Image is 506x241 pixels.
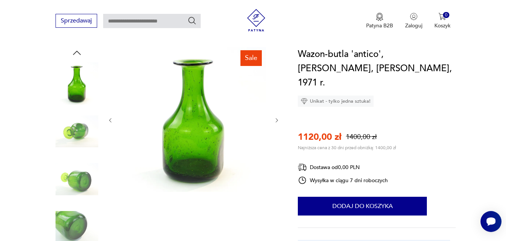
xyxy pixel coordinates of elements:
p: Patyna B2B [366,22,393,29]
img: Ikona medalu [376,13,383,21]
p: Najniższa cena z 30 dni przed obniżką: 1400,00 zł [298,145,396,151]
div: Sale [240,50,262,66]
img: Ikonka użytkownika [410,13,417,20]
div: Dostawa od 0,00 PLN [298,163,388,172]
button: Sprzedawaj [56,14,97,28]
a: Sprzedawaj [56,19,97,24]
div: Wysyłka w ciągu 7 dni roboczych [298,176,388,185]
button: 0Koszyk [434,13,450,29]
h1: Wazon-butla 'antico', [PERSON_NAME], [PERSON_NAME], 1971 r. [298,47,456,90]
img: Ikona diamentu [301,98,308,105]
div: 0 [443,12,449,18]
button: Szukaj [188,16,197,25]
img: Zdjęcie produktu Wazon-butla 'antico', Zbigniew Horbowy, Huta Sudety, 1971 r. [56,158,98,201]
img: Ikona koszyka [438,13,446,20]
a: Ikona medaluPatyna B2B [366,13,393,29]
button: Zaloguj [405,13,422,29]
img: Patyna - sklep z meblami i dekoracjami vintage [245,9,267,31]
p: Koszyk [434,22,450,29]
button: Patyna B2B [366,13,393,29]
img: Zdjęcie produktu Wazon-butla 'antico', Zbigniew Horbowy, Huta Sudety, 1971 r. [121,47,266,192]
p: 1120,00 zł [298,131,341,143]
img: Zdjęcie produktu Wazon-butla 'antico', Zbigniew Horbowy, Huta Sudety, 1971 r. [56,62,98,105]
iframe: Smartsupp widget button [480,211,501,232]
p: 1400,00 zł [346,132,377,142]
p: Zaloguj [405,22,422,29]
img: Zdjęcie produktu Wazon-butla 'antico', Zbigniew Horbowy, Huta Sudety, 1971 r. [56,110,98,153]
img: Ikona dostawy [298,163,307,172]
button: Dodaj do koszyka [298,197,427,216]
div: Unikat - tylko jedna sztuka! [298,96,374,107]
